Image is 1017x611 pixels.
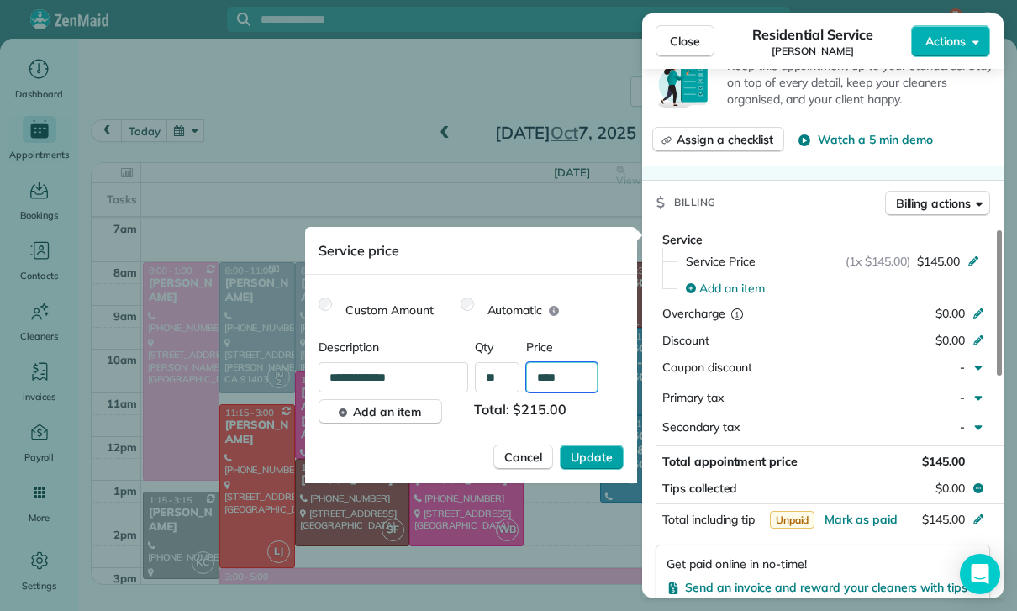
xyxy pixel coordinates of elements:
[670,33,700,50] span: Close
[493,445,553,470] button: Cancel
[319,242,399,259] span: Service price
[896,195,971,212] span: Billing actions
[770,511,815,529] span: Unpaid
[353,403,421,420] span: Add an item
[846,253,911,270] span: (1x $145.00)
[652,127,784,152] button: Assign a checklist
[960,419,965,435] span: -
[960,390,965,405] span: -
[656,477,990,500] button: Tips collected$0.00
[319,339,468,356] span: Description
[677,131,773,148] span: Assign a checklist
[922,512,965,527] span: $145.00
[319,399,442,424] button: Add an item
[752,24,872,45] span: Residential Service
[772,45,854,58] span: [PERSON_NAME]
[674,194,716,211] span: Billing
[662,333,709,348] span: Discount
[667,556,807,572] span: Get paid online in no-time!
[662,480,737,497] span: Tips collected
[825,512,898,527] span: Mark as paid
[662,419,740,435] span: Secondary tax
[475,339,520,356] span: Qty
[685,580,967,595] span: Send an invoice and reward your cleaners with tips
[662,305,808,322] div: Overcharge
[935,306,965,321] span: $0.00
[818,131,932,148] span: Watch a 5 min demo
[560,445,624,470] button: Update
[917,253,960,270] span: $145.00
[662,512,755,527] span: Total including tip
[339,295,440,325] label: Custom Amount
[922,454,965,469] span: $145.00
[487,302,543,319] span: Automatic
[727,57,993,108] p: Keep this appointment up to your standards. Stay on top of every detail, keep your cleaners organ...
[699,280,765,297] span: Add an item
[935,333,965,348] span: $0.00
[686,253,756,270] span: Service Price
[662,360,752,375] span: Coupon discount
[549,304,559,316] button: Automatic
[656,25,714,57] button: Close
[960,360,965,375] span: -
[504,449,542,466] span: Cancel
[925,33,966,50] span: Actions
[662,390,724,405] span: Primary tax
[474,399,572,424] span: Total: $215.00
[676,248,990,275] button: Service Price(1x $145.00)$145.00
[662,232,703,247] span: Service
[825,511,898,528] button: Mark as paid
[571,449,613,466] span: Update
[935,480,965,497] span: $0.00
[662,454,798,469] span: Total appointment price
[798,131,932,148] button: Watch a 5 min demo
[676,275,990,302] button: Add an item
[526,339,572,356] span: Price
[960,554,1000,594] div: Open Intercom Messenger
